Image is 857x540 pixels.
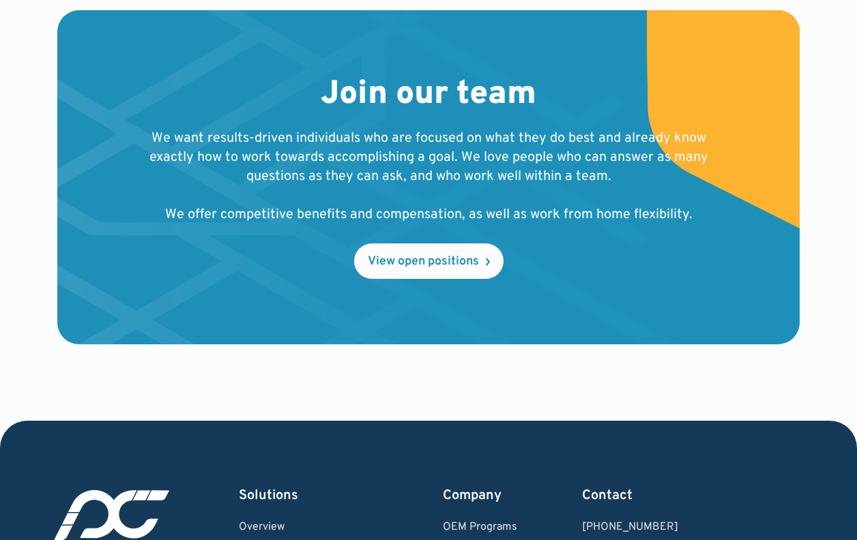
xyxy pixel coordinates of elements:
div: View open positions [368,256,479,268]
h2: Join our team [321,76,536,115]
div: Company [443,486,517,505]
a: Overview [239,522,378,534]
p: We want results-driven individuals who are focused on what they do best and already know exactly ... [145,129,712,224]
div: Contact [582,486,804,505]
a: OEM Programs [443,522,517,534]
div: [PHONE_NUMBER] [582,522,804,534]
a: View open positions [354,243,504,279]
div: Solutions [239,486,378,505]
